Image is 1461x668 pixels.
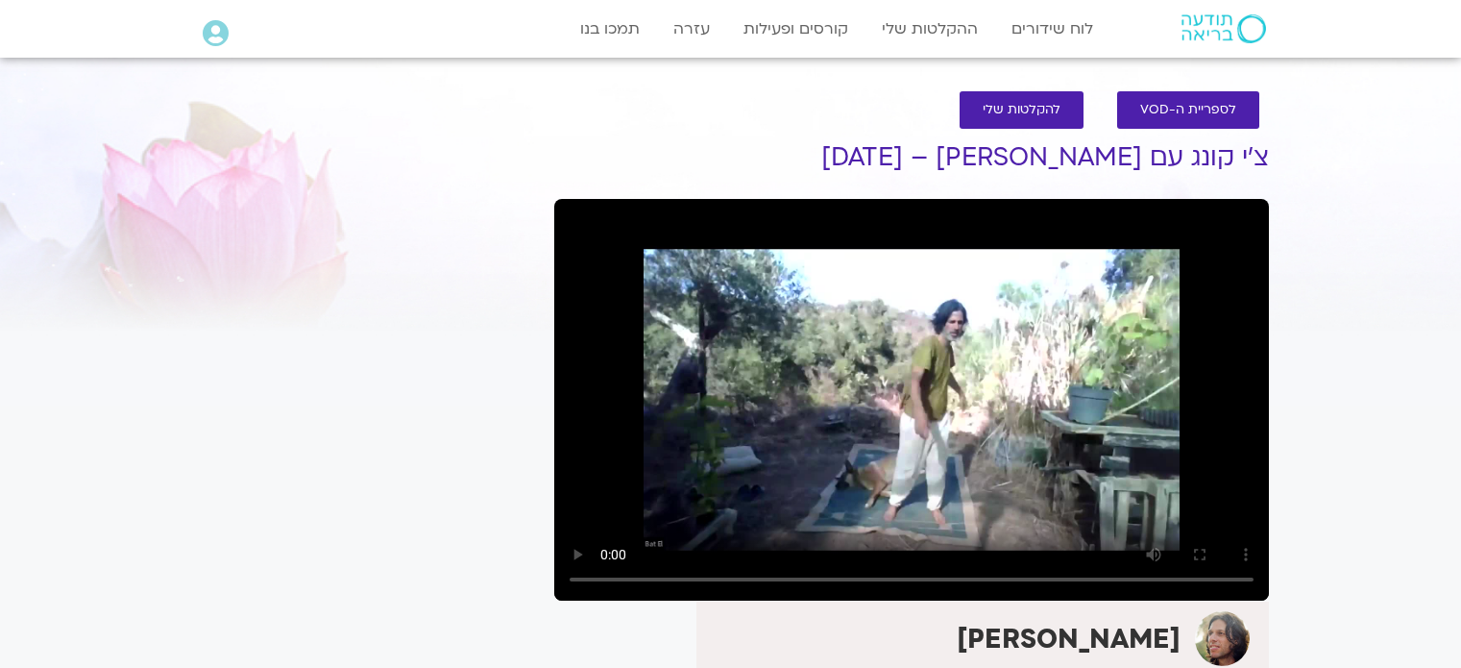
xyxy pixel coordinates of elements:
[664,11,719,47] a: עזרה
[734,11,858,47] a: קורסים ופעילות
[571,11,649,47] a: תמכו בנו
[1117,91,1259,129] a: לספריית ה-VOD
[983,103,1060,117] span: להקלטות שלי
[1195,611,1250,666] img: אמנון דפני
[957,621,1181,657] strong: [PERSON_NAME]
[554,143,1269,172] h1: צ’י קונג עם [PERSON_NAME] – [DATE]
[1181,14,1266,43] img: תודעה בריאה
[872,11,987,47] a: ההקלטות שלי
[1140,103,1236,117] span: לספריית ה-VOD
[1002,11,1103,47] a: לוח שידורים
[960,91,1084,129] a: להקלטות שלי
